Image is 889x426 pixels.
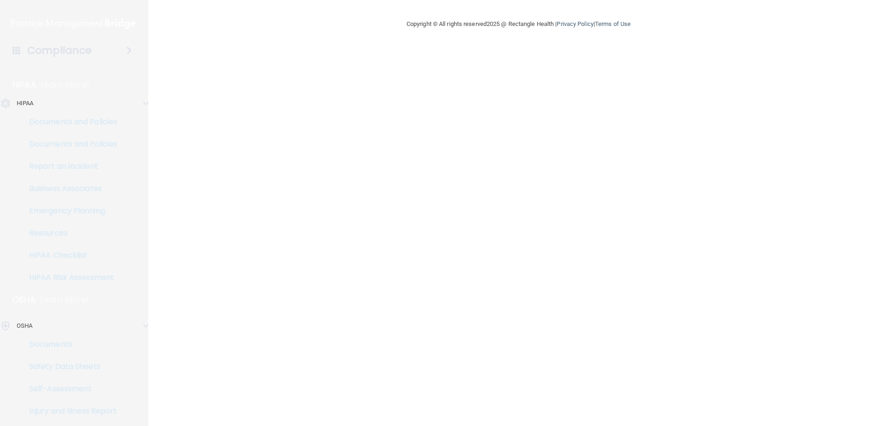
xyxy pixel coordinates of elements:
p: HIPAA Checklist [6,251,132,260]
p: Documents [6,340,132,349]
p: Learn More! [40,294,89,305]
a: Terms of Use [595,20,631,27]
p: HIPAA [13,79,36,90]
p: OSHA [13,294,36,305]
p: Self-Assessment [6,384,132,394]
p: Injury and Illness Report [6,407,132,416]
p: HIPAA [17,98,34,109]
p: Emergency Planning [6,206,132,216]
a: Privacy Policy [557,20,593,27]
p: Documents and Policies [6,140,132,149]
p: HIPAA Risk Assessment [6,273,132,282]
p: Business Associates [6,184,132,193]
p: OSHA [17,320,32,331]
p: Resources [6,229,132,238]
img: PMB logo [11,14,137,33]
div: Copyright © All rights reserved 2025 @ Rectangle Health | | [350,9,688,39]
p: Safety Data Sheets [6,362,132,371]
p: Report an Incident [6,162,132,171]
h4: Compliance [27,44,92,57]
p: Documents and Policies [6,117,132,127]
p: Learn More! [41,79,90,90]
